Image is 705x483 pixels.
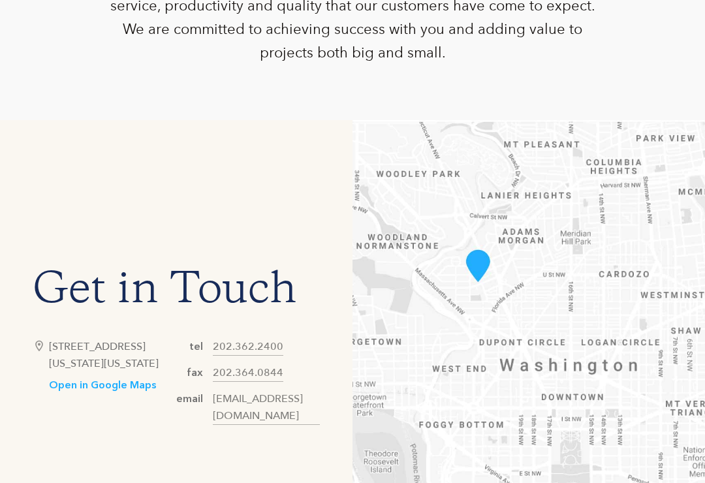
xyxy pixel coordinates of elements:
a: [EMAIL_ADDRESS][DOMAIN_NAME] [213,391,320,426]
a: 202.364.0844 [213,365,283,382]
h1: Get in Touch [33,273,320,313]
div: fax [187,365,203,382]
div: email [176,391,203,408]
a: Open in Google Maps [49,379,156,393]
div: [STREET_ADDRESS][US_STATE][US_STATE] [49,339,176,373]
div: tel [189,339,203,356]
a: 202.362.2400 [213,339,283,356]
